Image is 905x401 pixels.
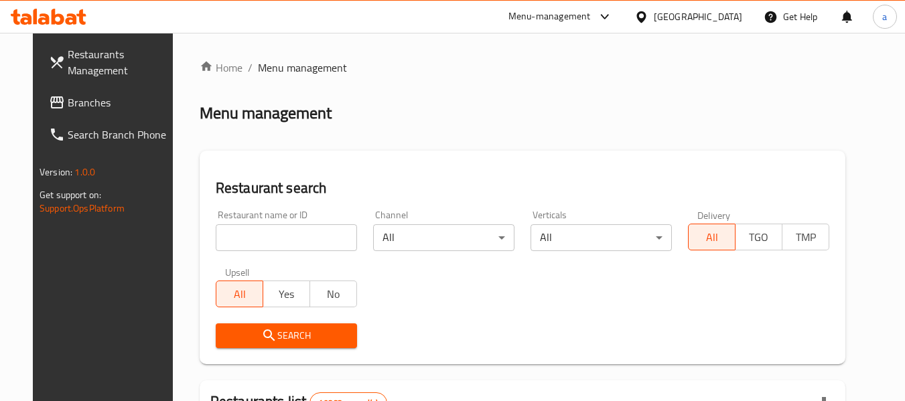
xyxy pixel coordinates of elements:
[697,210,731,220] label: Delivery
[263,280,310,307] button: Yes
[68,46,173,78] span: Restaurants Management
[38,86,184,118] a: Branches
[40,163,72,181] span: Version:
[694,228,730,247] span: All
[788,228,824,247] span: TMP
[200,60,242,76] a: Home
[216,178,829,198] h2: Restaurant search
[40,186,101,204] span: Get support on:
[40,199,125,217] a: Support.OpsPlatform
[226,327,346,344] span: Search
[688,224,736,250] button: All
[38,38,184,86] a: Restaurants Management
[200,60,845,76] nav: breadcrumb
[248,60,253,76] li: /
[68,127,173,143] span: Search Branch Phone
[782,224,829,250] button: TMP
[216,280,263,307] button: All
[222,285,258,304] span: All
[258,60,347,76] span: Menu management
[269,285,305,304] span: Yes
[508,9,591,25] div: Menu-management
[654,9,742,24] div: [GEOGRAPHIC_DATA]
[531,224,672,251] div: All
[200,102,332,124] h2: Menu management
[882,9,887,24] span: a
[216,323,357,348] button: Search
[216,224,357,251] input: Search for restaurant name or ID..
[68,94,173,110] span: Branches
[309,280,357,307] button: No
[316,285,352,304] span: No
[225,267,250,276] label: Upsell
[735,224,782,250] button: TGO
[38,118,184,151] a: Search Branch Phone
[741,228,777,247] span: TGO
[74,163,95,181] span: 1.0.0
[373,224,514,251] div: All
